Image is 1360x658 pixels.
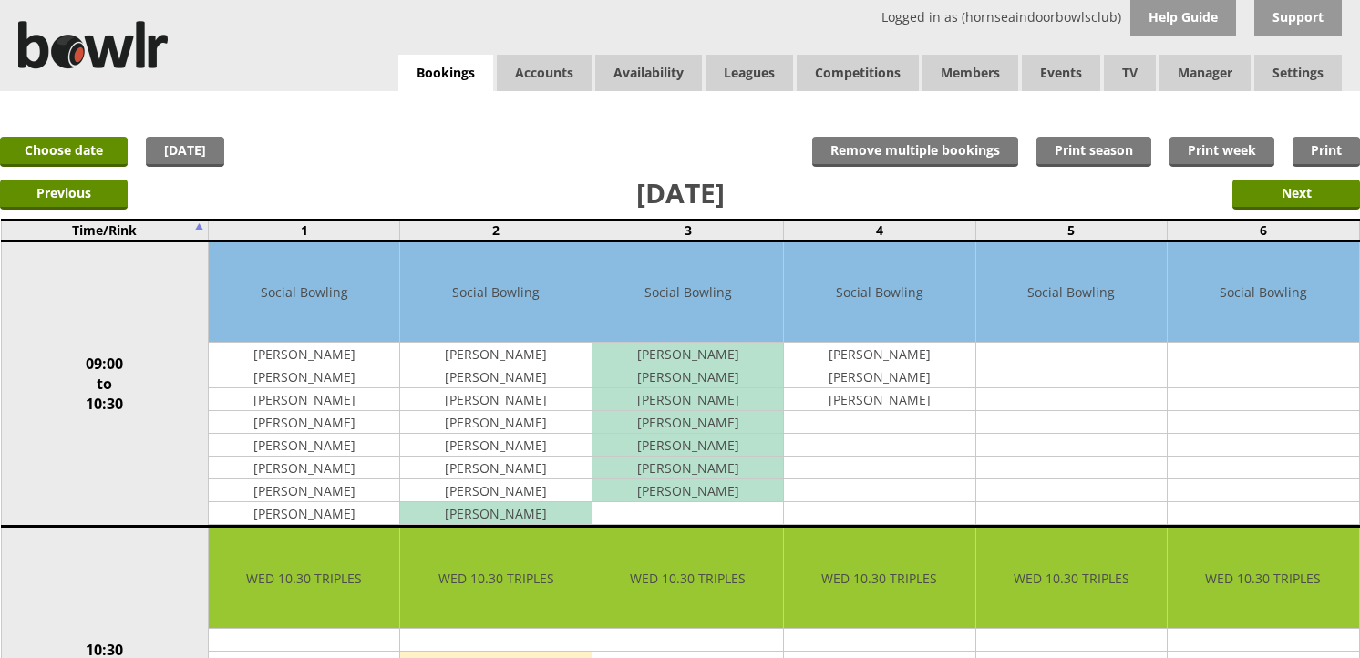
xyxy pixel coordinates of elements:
td: [PERSON_NAME] [209,457,399,479]
td: [PERSON_NAME] [400,457,591,479]
td: WED 10.30 TRIPLES [209,528,399,629]
a: Events [1022,55,1100,91]
td: [PERSON_NAME] [209,411,399,434]
td: 4 [784,220,975,241]
td: [PERSON_NAME] [400,388,591,411]
td: [PERSON_NAME] [400,343,591,365]
td: Social Bowling [1168,242,1358,343]
td: [PERSON_NAME] [784,365,974,388]
td: [PERSON_NAME] [592,479,783,502]
td: 3 [592,220,783,241]
span: Manager [1159,55,1251,91]
a: Print week [1169,137,1274,167]
td: WED 10.30 TRIPLES [1168,528,1358,629]
a: Print season [1036,137,1151,167]
a: [DATE] [146,137,224,167]
td: [PERSON_NAME] [400,411,591,434]
td: 1 [209,220,400,241]
td: [PERSON_NAME] [592,388,783,411]
td: [PERSON_NAME] [400,502,591,525]
td: Social Bowling [400,242,591,343]
td: [PERSON_NAME] [400,365,591,388]
span: TV [1104,55,1156,91]
td: Social Bowling [209,242,399,343]
td: Social Bowling [592,242,783,343]
td: [PERSON_NAME] [209,388,399,411]
td: [PERSON_NAME] [209,502,399,525]
td: [PERSON_NAME] [400,434,591,457]
td: [PERSON_NAME] [592,434,783,457]
input: Remove multiple bookings [812,137,1018,167]
td: [PERSON_NAME] [784,343,974,365]
a: Print [1293,137,1360,167]
td: 6 [1168,220,1359,241]
td: [PERSON_NAME] [592,457,783,479]
a: Bookings [398,55,493,92]
td: Time/Rink [1,220,209,241]
td: [PERSON_NAME] [209,365,399,388]
a: Leagues [706,55,793,91]
span: Members [922,55,1018,91]
span: Settings [1254,55,1342,91]
td: [PERSON_NAME] [592,411,783,434]
td: WED 10.30 TRIPLES [592,528,783,629]
td: [PERSON_NAME] [784,388,974,411]
span: Accounts [497,55,592,91]
a: Availability [595,55,702,91]
td: [PERSON_NAME] [592,365,783,388]
td: Social Bowling [784,242,974,343]
td: [PERSON_NAME] [592,343,783,365]
td: WED 10.30 TRIPLES [784,528,974,629]
td: WED 10.30 TRIPLES [976,528,1167,629]
td: [PERSON_NAME] [209,343,399,365]
td: 5 [975,220,1167,241]
td: 2 [400,220,592,241]
td: [PERSON_NAME] [209,434,399,457]
td: 09:00 to 10:30 [1,241,209,527]
td: [PERSON_NAME] [400,479,591,502]
td: [PERSON_NAME] [209,479,399,502]
input: Next [1232,180,1360,210]
td: Social Bowling [976,242,1167,343]
td: WED 10.30 TRIPLES [400,528,591,629]
a: Competitions [797,55,919,91]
